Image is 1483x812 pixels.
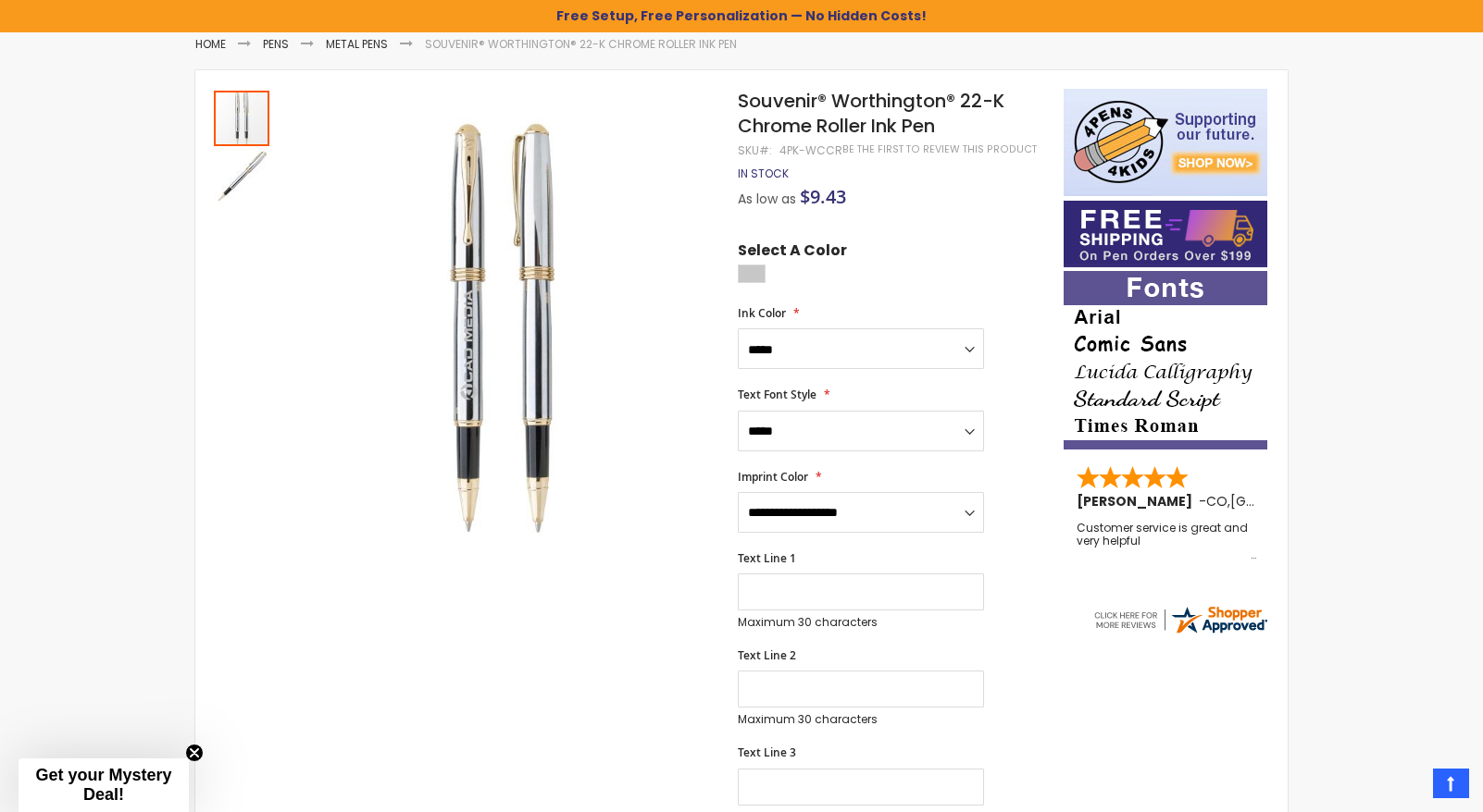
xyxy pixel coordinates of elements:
span: In stock [738,166,789,181]
iframe: Google Customer Reviews [1330,762,1483,812]
span: $9.43 [800,184,846,209]
span: Souvenir® Worthington® 22-K Chrome Roller Ink Pen [738,88,1004,139]
a: Pens [263,36,289,52]
span: As low as [738,190,796,208]
span: CO [1206,492,1228,511]
div: Customer service is great and very helpful [1077,522,1256,561]
div: Get your Mystery Deal!Close teaser [19,758,189,812]
div: Souvenir® Worthington® 22-K Chrome Roller Ink Pen [214,89,271,146]
p: Maximum 30 characters [738,615,984,630]
span: Text Line 2 [738,647,796,663]
span: Imprint Color [738,469,808,485]
div: Availability [738,166,789,181]
span: [GEOGRAPHIC_DATA] [1230,492,1366,511]
span: Get your Mystery Deal! [35,766,171,804]
a: Be the first to review this product [842,142,1037,156]
a: Home [195,36,226,52]
li: Souvenir® Worthington® 22-K Chrome Roller Ink Pen [425,37,737,52]
img: font-personalization-examples [1064,271,1267,449]
span: Text Line 1 [738,550,796,566]
img: Free shipping on orders over $199 [1064,201,1267,267]
span: - , [1199,492,1366,511]
p: Maximum 30 characters [738,712,984,727]
img: 4pens 4 kids [1064,89,1267,196]
span: Ink Color [738,305,786,321]
img: 4pens.com widget logo [1091,603,1269,636]
div: 4PK-WCCR [779,143,842,158]
span: [PERSON_NAME] [1077,492,1199,511]
div: Souvenir® Worthington® 22-K Chrome Roller Ink Pen [214,146,269,203]
img: Souvenir® Worthington® 22-K Chrome Roller Ink Pen [290,116,713,538]
a: 4pens.com certificate URL [1091,624,1269,640]
img: Souvenir® Worthington® 22-K Chrome Roller Ink Pen [214,148,269,203]
span: Select A Color [738,240,847,265]
div: Silver [738,265,766,283]
button: Close teaser [185,744,204,762]
span: Text Line 3 [738,744,796,760]
a: Metal Pens [326,36,388,52]
strong: SKU [738,142,772,158]
span: Text Font Style [738,387,816,402]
